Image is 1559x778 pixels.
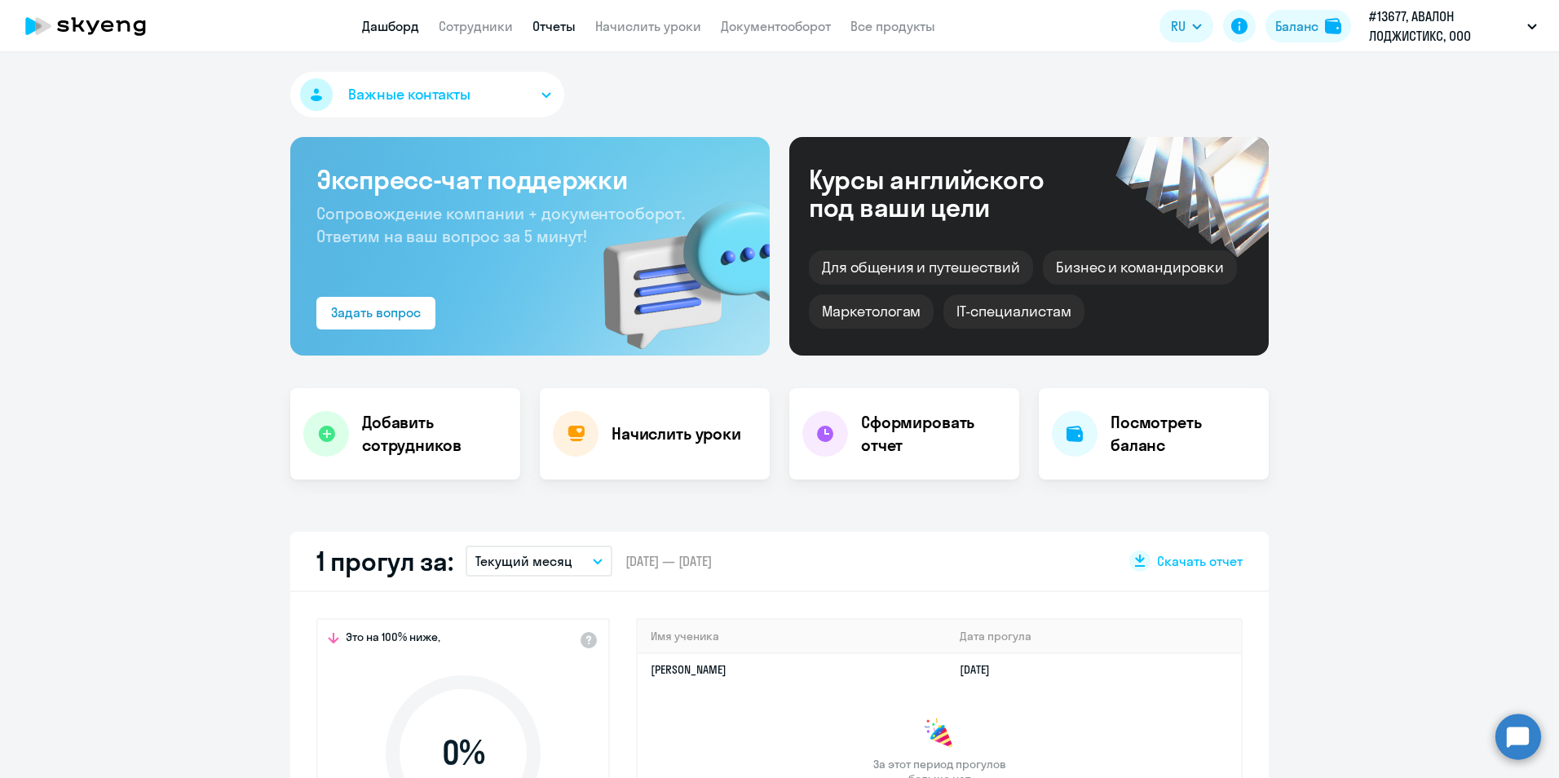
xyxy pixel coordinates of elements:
[960,662,1003,677] a: [DATE]
[861,411,1006,457] h4: Сформировать отчет
[466,546,612,577] button: Текущий месяц
[595,18,701,34] a: Начислить уроки
[1157,552,1243,570] span: Скачать отчет
[475,551,572,571] p: Текущий месяц
[346,630,440,649] span: Это на 100% ниже,
[1275,16,1318,36] div: Баланс
[1361,7,1545,46] button: #13677, АВАЛОН ЛОДЖИСТИКС, ООО
[362,18,419,34] a: Дашборд
[439,18,513,34] a: Сотрудники
[290,72,564,117] button: Важные контакты
[947,620,1241,653] th: Дата прогула
[532,18,576,34] a: Отчеты
[316,163,744,196] h3: Экспресс-чат поддержки
[316,545,453,577] h2: 1 прогул за:
[1159,10,1213,42] button: RU
[1369,7,1521,46] p: #13677, АВАЛОН ЛОДЖИСТИКС, ООО
[348,84,470,105] span: Важные контакты
[809,166,1088,221] div: Курсы английского под ваши цели
[923,718,956,750] img: congrats
[612,422,741,445] h4: Начислить уроки
[331,303,421,322] div: Задать вопрос
[1325,18,1341,34] img: balance
[850,18,935,34] a: Все продукты
[625,552,712,570] span: [DATE] — [DATE]
[809,250,1033,285] div: Для общения и путешествий
[316,203,685,246] span: Сопровождение компании + документооборот. Ответим на ваш вопрос за 5 минут!
[943,294,1084,329] div: IT-специалистам
[1043,250,1237,285] div: Бизнес и командировки
[809,294,934,329] div: Маркетологам
[638,620,947,653] th: Имя ученика
[721,18,831,34] a: Документооборот
[316,297,435,329] button: Задать вопрос
[1171,16,1186,36] span: RU
[369,733,557,772] span: 0 %
[1265,10,1351,42] button: Балансbalance
[651,662,727,677] a: [PERSON_NAME]
[580,172,770,356] img: bg-img
[1111,411,1256,457] h4: Посмотреть баланс
[362,411,507,457] h4: Добавить сотрудников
